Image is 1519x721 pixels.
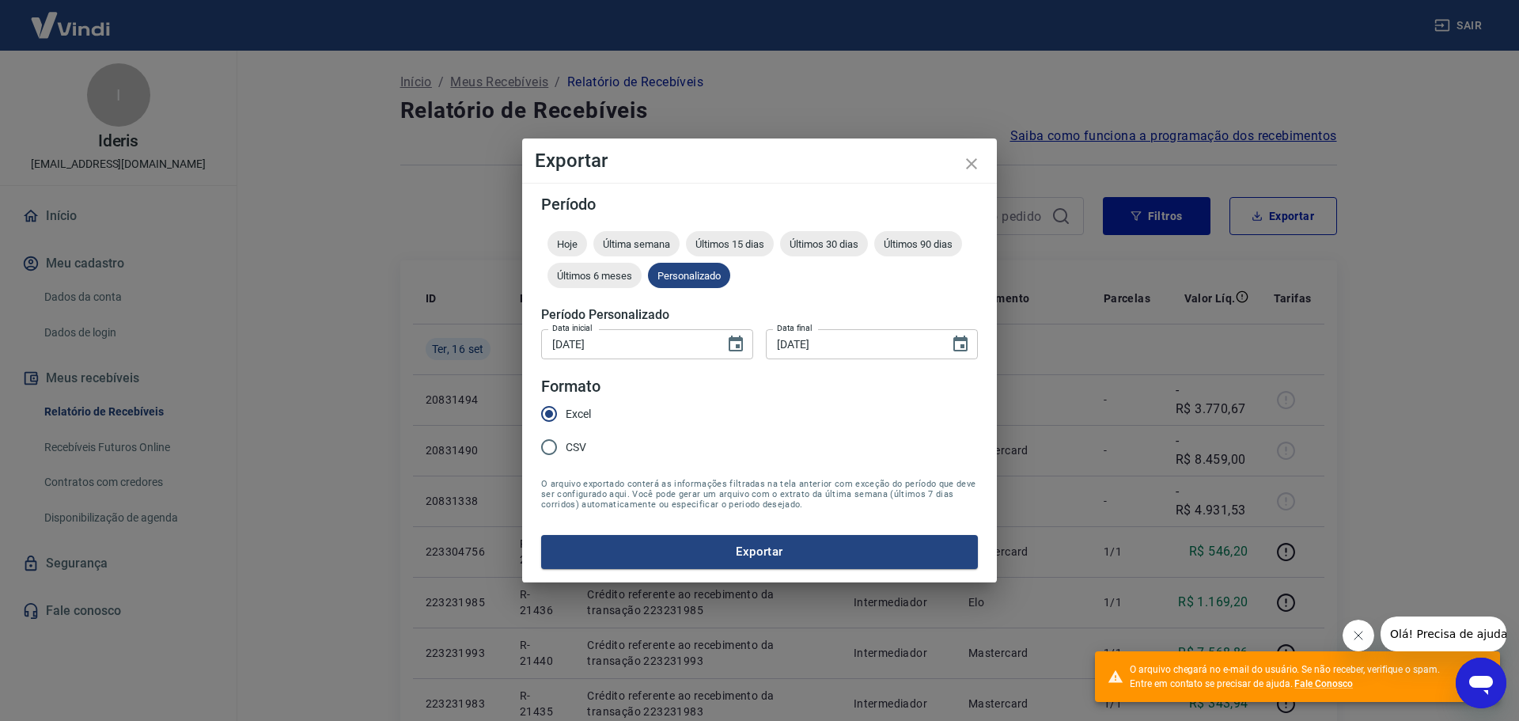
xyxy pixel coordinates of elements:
input: DD/MM/YYYY [766,329,938,359]
div: Últimos 90 dias [874,231,962,256]
div: O arquivo chegará no e-mail do usuário. Se não receber, verifique o spam. Entre em contato se pre... [1130,662,1446,691]
span: Última semana [593,238,680,250]
label: Data final [777,322,813,334]
button: Choose date, selected date is 16 de set de 2025 [945,328,976,360]
iframe: Fechar mensagem [1343,620,1374,651]
input: DD/MM/YYYY [541,329,714,359]
div: Última semana [593,231,680,256]
button: close [953,145,991,183]
iframe: Botão para abrir a janela de mensagens [1456,658,1506,708]
a: Fale Conosco [1294,678,1353,689]
span: O arquivo exportado conterá as informações filtradas na tela anterior com exceção do período que ... [541,479,978,510]
button: Choose date, selected date is 1 de jan de 2025 [720,328,752,360]
span: Últimos 90 dias [874,238,962,250]
iframe: Mensagem da empresa [1381,617,1506,651]
span: CSV [566,439,586,456]
span: Últimos 15 dias [686,238,774,250]
label: Data inicial [552,322,593,334]
div: Personalizado [648,263,730,288]
div: Hoje [547,231,587,256]
div: Últimos 6 meses [547,263,642,288]
h4: Exportar [535,151,984,170]
span: Olá! Precisa de ajuda? [9,11,133,24]
legend: Formato [541,375,600,398]
h5: Período [541,196,978,212]
div: Últimos 30 dias [780,231,868,256]
span: Últimos 6 meses [547,270,642,282]
span: Hoje [547,238,587,250]
button: Exportar [541,535,978,568]
span: Excel [566,406,591,423]
span: Últimos 30 dias [780,238,868,250]
div: Últimos 15 dias [686,231,774,256]
span: Personalizado [648,270,730,282]
h5: Período Personalizado [541,307,978,323]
